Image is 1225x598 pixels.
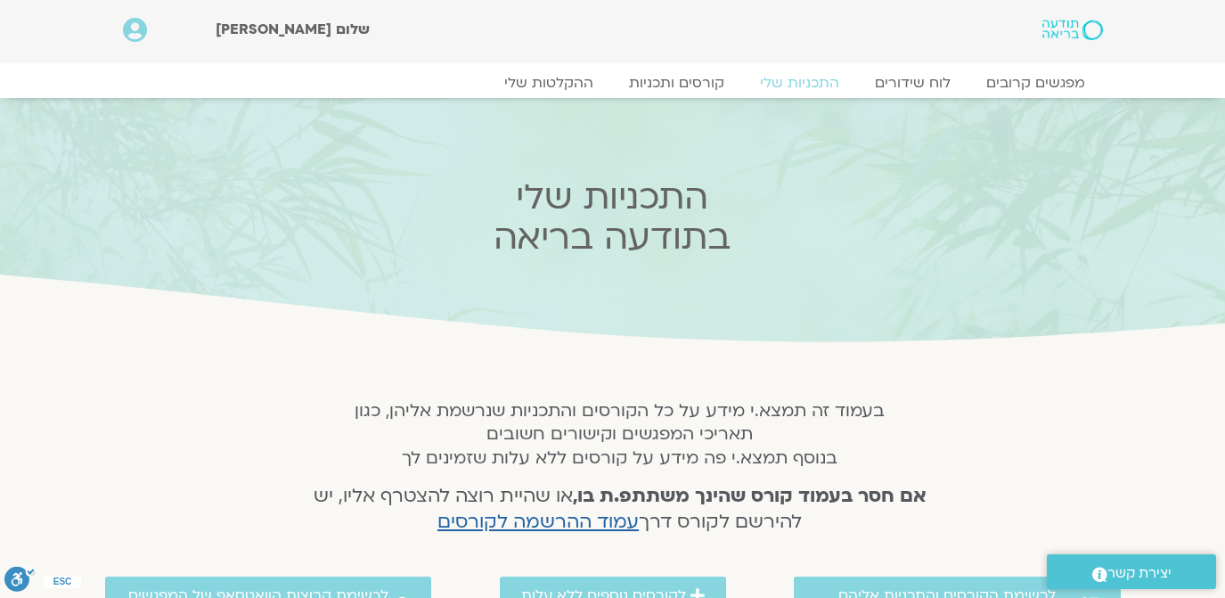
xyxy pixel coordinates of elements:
span: שלום [PERSON_NAME] [216,20,370,39]
a: התכניות שלי [742,74,857,92]
span: יצירת קשר [1107,561,1172,586]
a: עמוד ההרשמה לקורסים [437,509,639,535]
a: לוח שידורים [857,74,968,92]
strong: אם חסר בעמוד קורס שהינך משתתפ.ת בו, [573,483,927,509]
h5: בעמוד זה תמצא.י מידע על כל הקורסים והתכניות שנרשמת אליהן, כגון תאריכי המפגשים וקישורים חשובים בנו... [290,399,950,470]
nav: Menu [123,74,1103,92]
h2: התכניות שלי בתודעה בריאה [263,177,961,258]
a: קורסים ותכניות [611,74,742,92]
a: מפגשים קרובים [968,74,1103,92]
h4: או שהיית רוצה להצטרף אליו, יש להירשם לקורס דרך [290,484,950,536]
a: ההקלטות שלי [486,74,611,92]
a: יצירת קשר [1047,554,1216,589]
